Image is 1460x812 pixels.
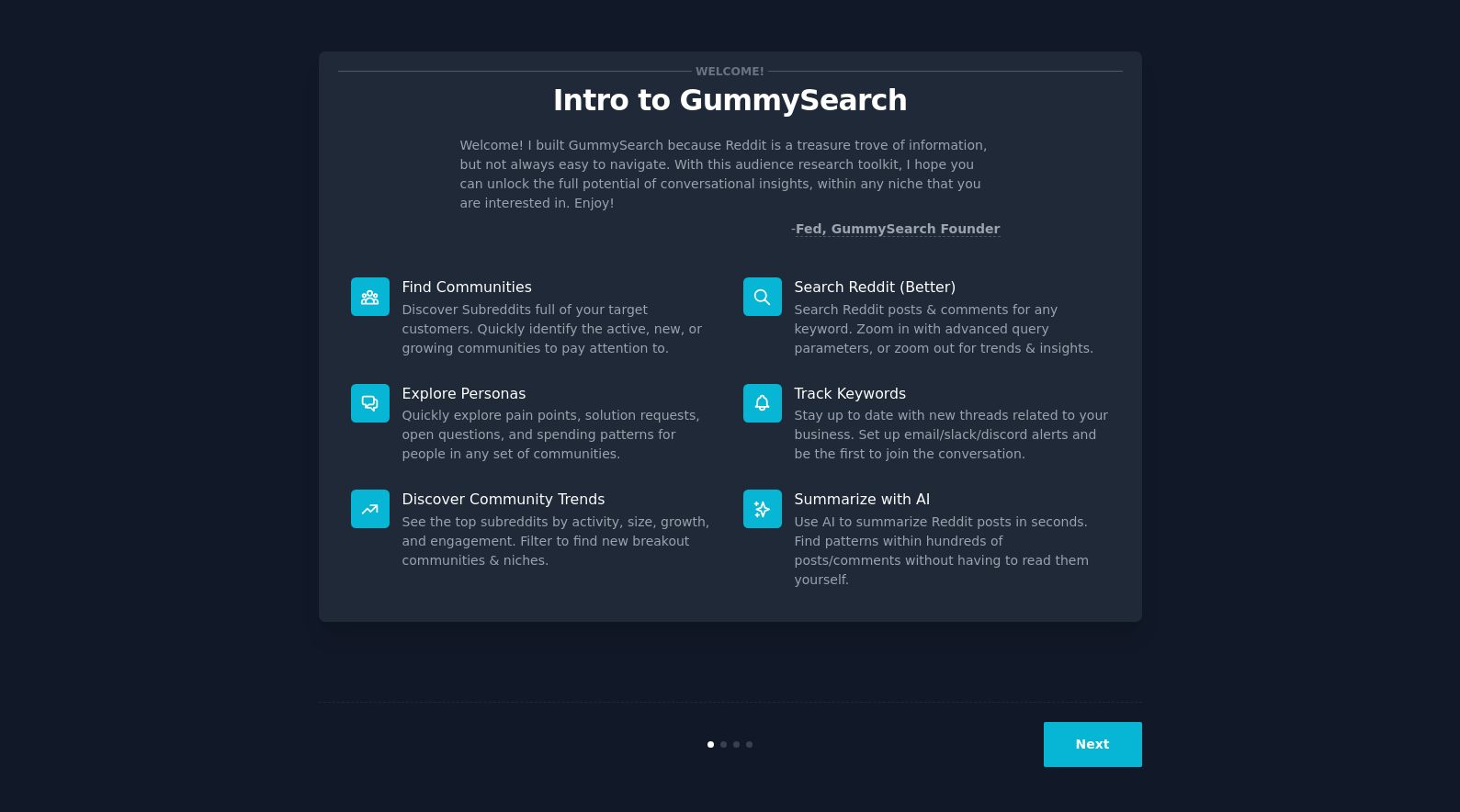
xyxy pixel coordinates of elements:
[402,406,718,464] dd: Quickly explore pain points, solution requests, open questions, and spending patterns for people ...
[460,136,1001,213] p: Welcome! I built GummySearch because Reddit is a treasure trove of information, but not always ea...
[795,384,1110,403] p: Track Keywords
[795,490,1110,509] p: Summarize with AI
[795,513,1110,590] dd: Use AI to summarize Reddit posts in seconds. Find patterns within hundreds of posts/comments with...
[402,384,718,403] p: Explore Personas
[791,220,1001,239] div: -
[402,277,718,297] p: Find Communities
[795,300,1110,358] dd: Search Reddit posts & comments for any keyword. Zoom in with advanced query parameters, or zoom o...
[795,277,1110,297] p: Search Reddit (Better)
[1044,722,1142,767] button: Next
[338,85,1123,117] p: Intro to GummySearch
[692,62,767,81] span: Welcome!
[402,490,718,509] p: Discover Community Trends
[402,300,718,358] dd: Discover Subreddits full of your target customers. Quickly identify the active, new, or growing c...
[796,221,1001,237] a: Fed, GummySearch Founder
[402,513,718,570] dd: See the top subreddits by activity, size, growth, and engagement. Filter to find new breakout com...
[795,406,1110,464] dd: Stay up to date with new threads related to your business. Set up email/slack/discord alerts and ...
